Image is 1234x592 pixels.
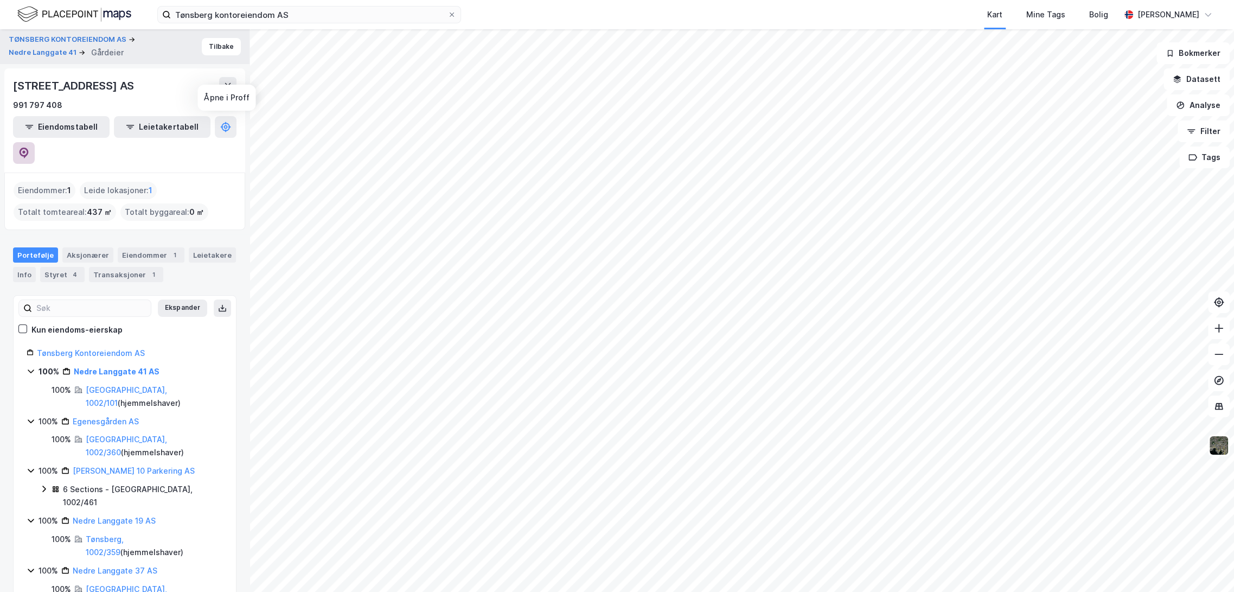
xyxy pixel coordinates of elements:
[1179,147,1230,168] button: Tags
[73,516,156,525] a: Nedre Langgate 19 AS
[1180,540,1234,592] div: Kontrollprogram for chat
[86,384,223,410] div: ( hjemmelshaver )
[73,417,139,426] a: Egenesgården AS
[114,116,210,138] button: Leietakertabell
[148,269,159,280] div: 1
[39,464,58,478] div: 100%
[32,300,151,316] input: Søk
[202,38,241,55] button: Tilbake
[1167,94,1230,116] button: Analyse
[89,267,163,282] div: Transaksjoner
[67,184,71,197] span: 1
[39,415,58,428] div: 100%
[40,267,85,282] div: Styret
[39,514,58,527] div: 100%
[1180,540,1234,592] iframe: Chat Widget
[17,5,131,24] img: logo.f888ab2527a4732fd821a326f86c7f29.svg
[86,433,223,459] div: ( hjemmelshaver )
[91,46,124,59] div: Gårdeier
[39,564,58,577] div: 100%
[149,184,152,197] span: 1
[1163,68,1230,90] button: Datasett
[1026,8,1065,21] div: Mine Tags
[63,483,223,509] div: 6 Sections - [GEOGRAPHIC_DATA], 1002/461
[1156,42,1230,64] button: Bokmerker
[31,323,123,336] div: Kun eiendoms-eierskap
[118,247,184,263] div: Eiendommer
[158,300,207,317] button: Ekspander
[86,534,124,557] a: Tønsberg, 1002/359
[86,435,167,457] a: [GEOGRAPHIC_DATA], 1002/360
[14,203,116,221] div: Totalt tomteareal :
[13,116,110,138] button: Eiendomstabell
[1209,435,1229,456] img: 9k=
[171,7,447,23] input: Søk på adresse, matrikkel, gårdeiere, leietakere eller personer
[13,267,36,282] div: Info
[52,384,71,397] div: 100%
[52,433,71,446] div: 100%
[1178,120,1230,142] button: Filter
[9,47,79,58] button: Nedre Langgate 41
[69,269,80,280] div: 4
[73,466,195,475] a: [PERSON_NAME] 10 Parkering AS
[13,77,136,94] div: [STREET_ADDRESS] AS
[120,203,208,221] div: Totalt byggareal :
[73,566,157,575] a: Nedre Langgate 37 AS
[189,206,204,219] span: 0 ㎡
[52,533,71,546] div: 100%
[86,533,223,559] div: ( hjemmelshaver )
[87,206,112,219] span: 437 ㎡
[987,8,1002,21] div: Kart
[37,348,145,358] a: Tønsberg Kontoreiendom AS
[189,247,236,263] div: Leietakere
[14,182,75,199] div: Eiendommer :
[169,250,180,260] div: 1
[1089,8,1108,21] div: Bolig
[13,99,62,112] div: 991 797 408
[13,247,58,263] div: Portefølje
[62,247,113,263] div: Aksjonærer
[9,34,129,45] button: TØNSBERG KONTOREIENDOM AS
[86,385,167,408] a: [GEOGRAPHIC_DATA], 1002/101
[39,365,59,378] div: 100%
[1137,8,1199,21] div: [PERSON_NAME]
[74,367,159,376] a: Nedre Langgate 41 AS
[80,182,157,199] div: Leide lokasjoner :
